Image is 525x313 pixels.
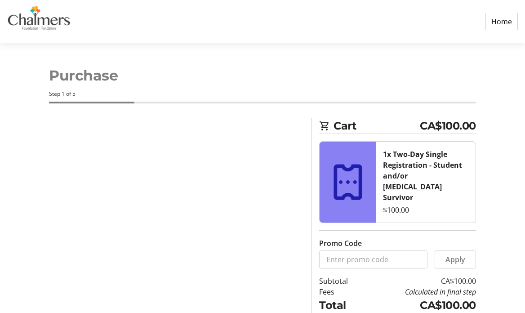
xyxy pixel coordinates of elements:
[420,118,476,134] span: CA$100.00
[365,276,476,286] td: CA$100.00
[49,90,476,98] div: Step 1 of 5
[445,254,465,265] span: Apply
[383,205,468,215] div: $100.00
[435,250,476,268] button: Apply
[49,65,476,86] h1: Purchase
[319,238,362,249] label: Promo Code
[383,149,462,202] strong: 1x Two-Day Single Registration - Student and/or [MEDICAL_DATA] Survivor
[334,118,420,134] span: Cart
[7,4,71,40] img: Chalmers Foundation's Logo
[485,13,518,30] a: Home
[319,250,427,268] input: Enter promo code
[319,286,364,297] td: Fees
[319,276,364,286] td: Subtotal
[365,286,476,297] td: Calculated in final step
